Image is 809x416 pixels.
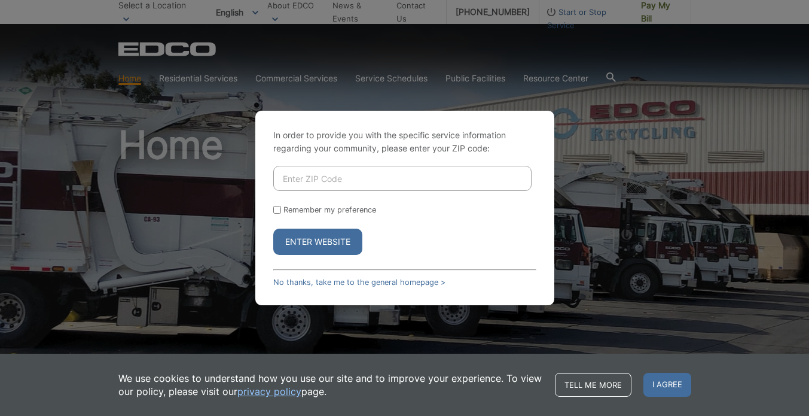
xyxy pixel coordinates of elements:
[237,385,301,398] a: privacy policy
[273,129,536,155] p: In order to provide you with the specific service information regarding your community, please en...
[555,373,631,397] a: Tell me more
[273,278,445,287] a: No thanks, take me to the general homepage >
[283,205,376,214] label: Remember my preference
[118,372,543,398] p: We use cookies to understand how you use our site and to improve your experience. To view our pol...
[273,166,532,191] input: Enter ZIP Code
[643,373,691,397] span: I agree
[273,229,362,255] button: Enter Website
